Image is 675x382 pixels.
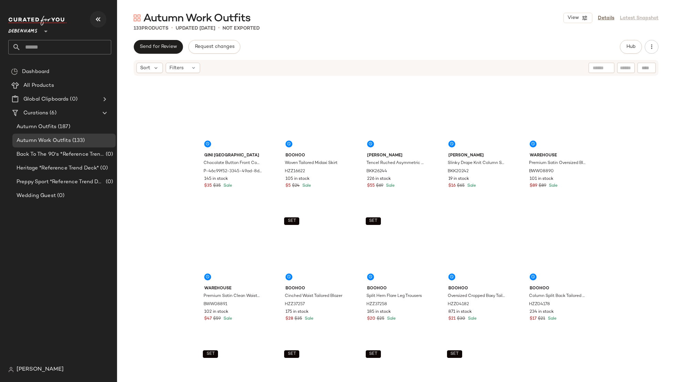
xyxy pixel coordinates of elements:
span: Oversized Cropped Boxy Tailored Blazer [448,293,506,299]
button: SET [447,350,462,358]
span: Global Clipboards [23,95,69,103]
span: 871 in stock [448,309,472,315]
button: SET [284,217,299,225]
span: Back To The 90's *Reference Trend Deck* [17,151,104,158]
img: svg%3e [134,14,141,21]
span: HZZ04182 [448,301,469,308]
span: [PERSON_NAME] [367,153,425,159]
span: 145 in stock [204,176,228,182]
button: Hub [620,40,642,54]
span: $17 [530,316,537,322]
span: 185 in stock [367,309,391,315]
span: Sale [222,184,232,188]
button: Send for Review [134,40,183,54]
span: SET [450,352,459,357]
span: Sale [385,184,395,188]
span: $35 [204,183,212,189]
span: Dashboard [22,68,49,76]
span: $25 [377,316,384,322]
span: $24 [292,183,300,189]
button: SET [366,350,381,358]
span: Sale [466,184,476,188]
span: (133) [71,137,85,145]
span: • [218,24,220,32]
span: [PERSON_NAME] [17,365,64,374]
p: updated [DATE] [176,25,215,32]
span: SET [369,352,377,357]
span: Warehouse [204,286,262,292]
span: SET [206,352,215,357]
span: Chocolate Button Front Compact Knit Waistcoat [204,160,262,166]
span: 102 in stock [204,309,228,315]
button: SET [203,350,218,358]
span: Sale [301,184,311,188]
span: $89 [530,183,537,189]
button: SET [366,217,381,225]
span: boohoo [448,286,507,292]
span: boohoo [285,153,344,159]
span: 101 in stock [530,176,553,182]
span: $55 [367,183,375,189]
span: $69 [376,183,383,189]
span: Debenhams [8,23,38,36]
span: $21 [448,316,456,322]
span: Gini [GEOGRAPHIC_DATA] [204,153,262,159]
span: SET [369,219,377,224]
span: $35 [294,316,302,322]
span: (187) [56,123,70,131]
button: SET [284,350,299,358]
img: svg%3e [11,68,18,75]
span: Filters [169,64,184,72]
a: Details [598,14,614,22]
span: $59 [213,316,221,322]
span: $35 [213,183,221,189]
span: boohoo [530,286,588,292]
img: cfy_white_logo.C9jOOHJF.svg [8,16,67,25]
span: Curations [23,109,48,117]
span: $30 [457,316,465,322]
span: • [171,24,173,32]
span: BKK20242 [448,168,469,175]
span: Wedding Guest [17,192,56,200]
span: BKK26244 [366,168,387,175]
span: (6) [48,109,56,117]
span: HZZ04178 [529,301,550,308]
button: Request changes [188,40,240,54]
span: $21 [538,316,545,322]
span: Premium Satin Clean Waistband Flare Trousers Co-ord [204,293,262,299]
span: Preppy Sport *Reference Trend Deck* [17,178,104,186]
span: Warehouse [530,153,588,159]
span: (0) [99,164,107,172]
div: Products [134,25,168,32]
span: BWW08891 [204,301,227,308]
span: (0) [104,178,113,186]
span: Hub [626,44,636,50]
span: Request changes [194,44,234,50]
span: Split Hem Flare Leg Trousers [366,293,422,299]
span: $28 [285,316,293,322]
span: Sale [467,317,477,321]
span: Sale [303,317,313,321]
span: 226 in stock [367,176,391,182]
span: SET [288,219,296,224]
span: Sale [386,317,396,321]
span: P-46c99f52-3345-49ad-8d28-866e5263f294 [204,168,262,175]
p: Not Exported [222,25,260,32]
span: Column Split Back Tailored Maxi Skirt [529,293,587,299]
button: View [563,13,592,23]
span: $47 [204,316,212,322]
span: HZZ16622 [285,168,305,175]
span: (0) [56,192,64,200]
span: Sort [140,64,150,72]
span: (0) [69,95,77,103]
span: HZZ37258 [366,301,387,308]
span: All Products [23,82,54,90]
span: Send for Review [139,44,177,50]
span: Sale [222,317,232,321]
span: Sale [547,317,557,321]
span: Premium Satin Oversized Blazer Co-ord [529,160,587,166]
span: boohoo [285,286,344,292]
span: $89 [539,183,546,189]
span: Autumn Work Outfits [143,12,250,25]
span: 175 in stock [285,309,309,315]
